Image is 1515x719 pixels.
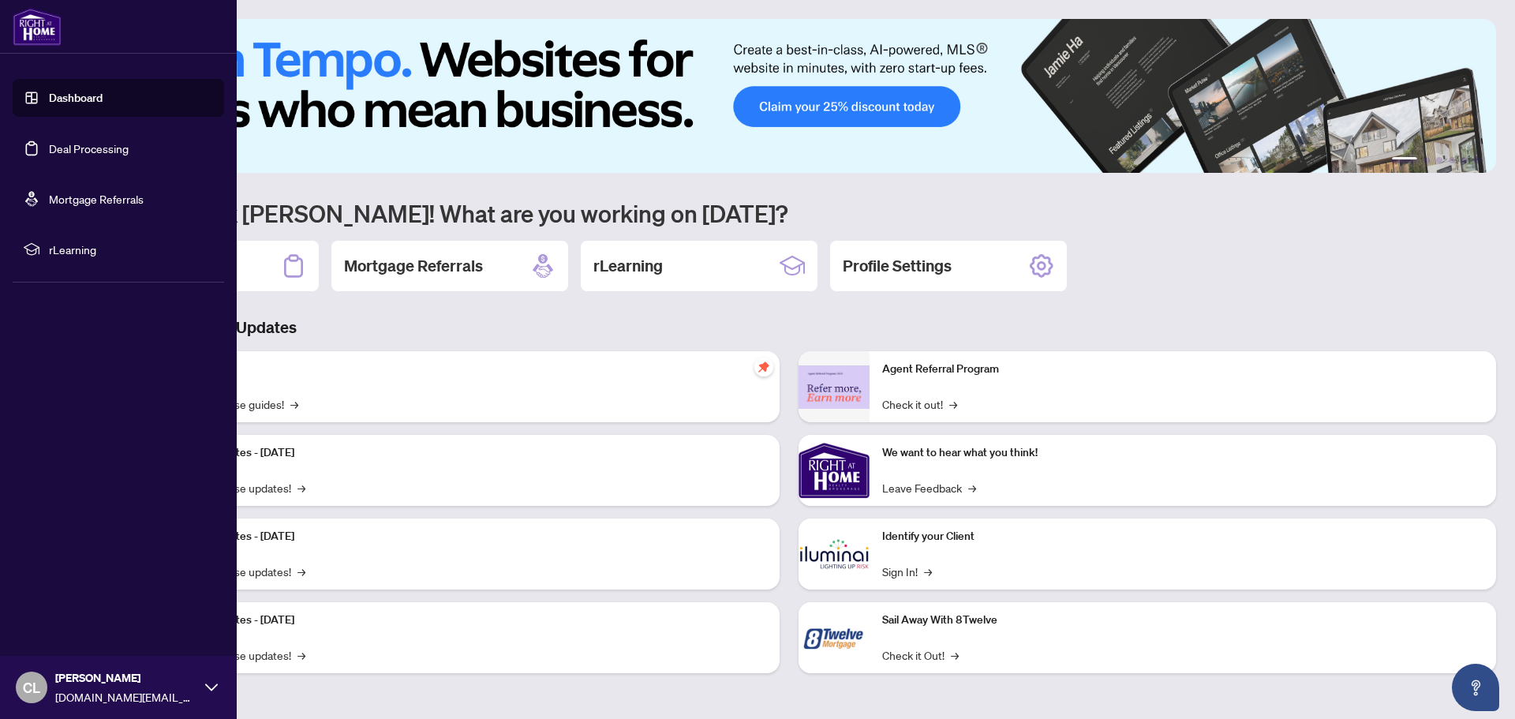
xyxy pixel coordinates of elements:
p: We want to hear what you think! [882,444,1483,462]
h2: Profile Settings [843,255,952,277]
h2: rLearning [593,255,663,277]
img: We want to hear what you think! [799,435,870,506]
span: → [968,479,976,496]
a: Dashboard [49,91,103,105]
a: Sign In!→ [882,563,932,580]
p: Identify your Client [882,528,1483,545]
p: Self-Help [166,361,767,378]
img: logo [13,8,62,46]
a: Deal Processing [49,141,129,155]
a: Check it out!→ [882,395,957,413]
button: 5 [1461,157,1468,163]
button: 6 [1474,157,1480,163]
span: [PERSON_NAME] [55,669,197,687]
a: Mortgage Referrals [49,192,144,206]
a: Check it Out!→ [882,646,959,664]
h3: Brokerage & Industry Updates [82,316,1496,339]
img: Sail Away With 8Twelve [799,602,870,673]
p: Sail Away With 8Twelve [882,612,1483,629]
h2: Mortgage Referrals [344,255,483,277]
span: → [290,395,298,413]
span: → [951,646,959,664]
button: 4 [1449,157,1455,163]
span: [DOMAIN_NAME][EMAIL_ADDRESS][DOMAIN_NAME] [55,688,197,706]
p: Platform Updates - [DATE] [166,528,767,545]
span: → [949,395,957,413]
p: Agent Referral Program [882,361,1483,378]
span: pushpin [754,358,773,376]
img: Agent Referral Program [799,365,870,409]
span: rLearning [49,241,213,258]
button: 1 [1392,157,1417,163]
button: Open asap [1452,664,1499,711]
a: Leave Feedback→ [882,479,976,496]
button: 2 [1423,157,1430,163]
span: → [297,479,305,496]
span: → [924,563,932,580]
p: Platform Updates - [DATE] [166,612,767,629]
img: Slide 0 [82,19,1496,173]
img: Identify your Client [799,519,870,590]
p: Platform Updates - [DATE] [166,444,767,462]
span: CL [23,676,40,698]
span: → [297,646,305,664]
h1: Welcome back [PERSON_NAME]! What are you working on [DATE]? [82,198,1496,228]
button: 3 [1436,157,1442,163]
span: → [297,563,305,580]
